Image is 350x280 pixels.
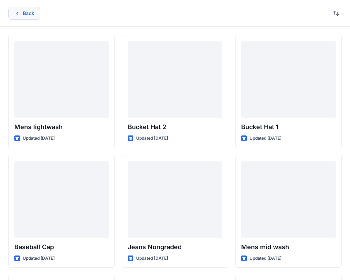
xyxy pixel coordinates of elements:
p: Jeans Nongraded [128,242,222,252]
a: Mens mid wash [241,161,336,238]
a: Mens lightwash [14,41,109,118]
a: Bucket Hat 1 [241,41,336,118]
p: Bucket Hat 1 [241,122,336,132]
p: Bucket Hat 2 [128,122,222,132]
p: Updated [DATE] [23,255,55,262]
a: Baseball Cap [14,161,109,238]
a: Jeans Nongraded [128,161,222,238]
p: Updated [DATE] [136,255,168,262]
button: Back [8,7,40,20]
p: Mens lightwash [14,122,109,132]
p: Updated [DATE] [23,135,55,142]
p: Updated [DATE] [250,255,281,262]
a: Bucket Hat 2 [128,41,222,118]
p: Updated [DATE] [136,135,168,142]
p: Baseball Cap [14,242,109,252]
p: Mens mid wash [241,242,336,252]
p: Updated [DATE] [250,135,281,142]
